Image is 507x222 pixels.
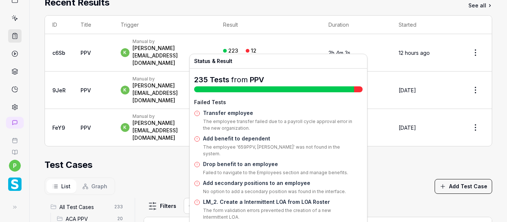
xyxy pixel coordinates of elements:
th: Result [216,16,321,34]
a: FeY9 [52,125,65,131]
div: Manual by [133,39,208,44]
div: Manual by [133,76,208,82]
a: Drop benefit to an employee [203,161,278,167]
span: Graph [91,182,107,190]
th: Title [73,16,113,34]
button: p [9,160,21,172]
span: All Test Cases [59,203,110,211]
a: Documentation [3,143,26,155]
p: No option to add a secondary position was found in the interface. [203,188,363,198]
a: PPV [250,75,264,84]
span: k [121,123,130,132]
th: Started [391,16,459,34]
span: from [231,75,248,84]
button: Filters [144,199,181,213]
a: LM_2. Create a Intermittent LOA from LOA Roster [203,199,330,205]
a: Transfer employee [203,110,253,116]
time: 2h 4m 3s [328,50,350,56]
th: ID [45,16,73,34]
a: PPV [81,87,91,93]
button: Graph [76,179,113,193]
button: Add Test Case [435,179,492,194]
p: Failed to navigate to the Employees section and manage benefits. [203,169,363,179]
p: The employee '659PPV, [PERSON_NAME]' was not found in the system. [203,144,363,160]
p: The employee transfer failed due to a payroll cycle approval error in the new organization. [203,118,363,135]
a: Add benefit to dependent [203,135,270,142]
button: Smartlinx Logo [3,172,26,192]
th: Duration [321,16,391,34]
span: 233 [111,202,126,211]
span: List [61,182,71,190]
div: 223 [228,47,238,54]
a: Book a call with us [3,132,26,143]
th: Trigger [113,16,216,34]
img: Smartlinx Logo [8,178,22,191]
a: See all [468,1,492,9]
time: [DATE] [399,125,416,131]
time: 12 hours ago [399,50,430,56]
div: [PERSON_NAME][EMAIL_ADDRESS][DOMAIN_NAME] [133,119,208,142]
span: 235 Tests [194,75,229,84]
a: Add secondary positions to an employee [203,180,310,186]
div: [PERSON_NAME][EMAIL_ADDRESS][DOMAIN_NAME] [133,44,208,67]
a: 9JeR [52,87,66,93]
div: [PERSON_NAME][EMAIL_ADDRESS][DOMAIN_NAME] [133,82,208,104]
span: k [121,86,130,95]
button: List [46,179,76,193]
div: 12 [251,47,256,54]
a: PPV [81,125,91,131]
a: c6Sb [52,50,65,56]
span: k [121,48,130,57]
h4: Status & Result [194,59,363,64]
h2: Test Cases [45,158,92,172]
a: PPV [81,50,91,56]
h4: Failed Tests [194,95,363,106]
a: New conversation [6,117,24,129]
time: [DATE] [399,87,416,93]
div: Manual by [133,113,208,119]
